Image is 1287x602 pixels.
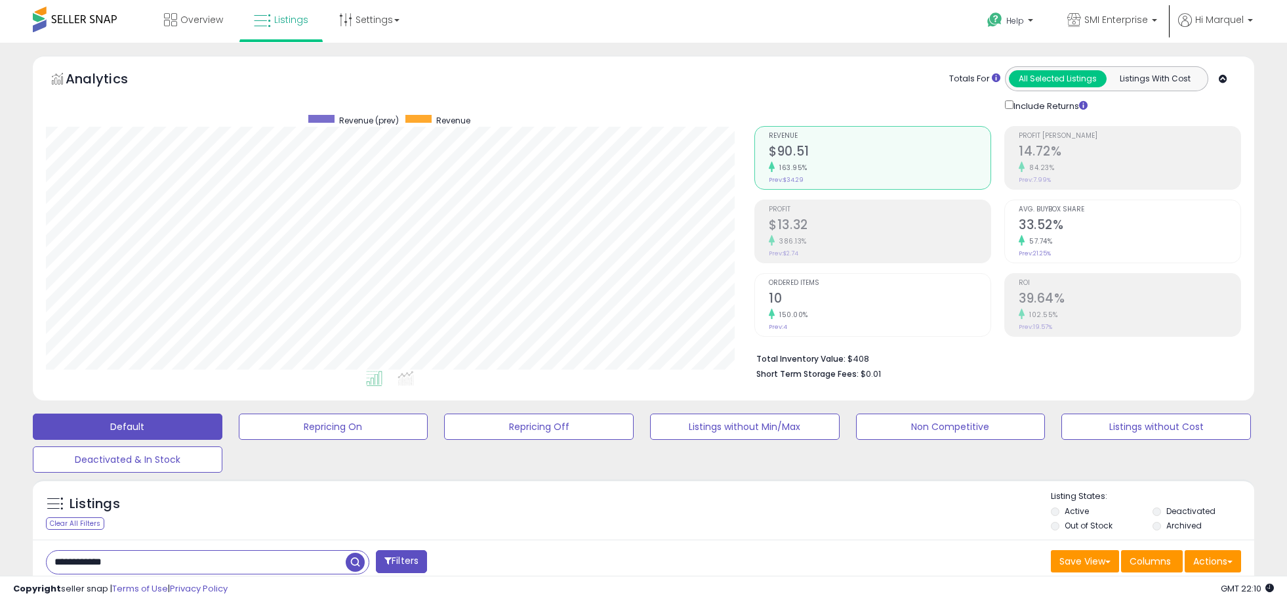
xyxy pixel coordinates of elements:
[1130,555,1171,568] span: Columns
[769,206,991,213] span: Profit
[756,368,859,379] b: Short Term Storage Fees:
[769,217,991,235] h2: $13.32
[1061,414,1251,440] button: Listings without Cost
[1019,133,1240,140] span: Profit [PERSON_NAME]
[987,12,1003,28] i: Get Help
[1019,206,1240,213] span: Avg. Buybox Share
[977,2,1046,43] a: Help
[769,280,991,287] span: Ordered Items
[1019,144,1240,161] h2: 14.72%
[13,583,228,595] div: seller snap | |
[1025,163,1054,173] small: 84.23%
[1025,310,1058,320] small: 102.55%
[1019,176,1051,184] small: Prev: 7.99%
[239,414,428,440] button: Repricing On
[769,291,991,309] h2: 10
[33,414,222,440] button: Default
[1221,582,1274,595] span: 2025-08-16 22:10 GMT
[1051,550,1119,572] button: Save View
[436,115,470,126] span: Revenue
[1025,236,1052,246] small: 57.74%
[1106,70,1204,87] button: Listings With Cost
[66,70,153,91] h5: Analytics
[339,115,399,126] span: Revenue (prev)
[46,517,104,530] div: Clear All Filters
[1009,70,1107,87] button: All Selected Listings
[1065,520,1113,531] label: Out of Stock
[444,414,634,440] button: Repricing Off
[1006,15,1024,26] span: Help
[1019,280,1240,287] span: ROI
[775,236,807,246] small: 386.13%
[769,323,787,331] small: Prev: 4
[1019,217,1240,235] h2: 33.52%
[170,582,228,595] a: Privacy Policy
[769,133,991,140] span: Revenue
[1019,323,1052,331] small: Prev: 19.57%
[1166,520,1202,531] label: Archived
[1121,550,1183,572] button: Columns
[756,353,846,364] b: Total Inventory Value:
[13,582,61,595] strong: Copyright
[861,368,881,380] span: $0.01
[112,582,168,595] a: Terms of Use
[180,13,223,26] span: Overview
[756,350,1231,366] li: $408
[769,249,798,257] small: Prev: $2.74
[995,98,1103,113] div: Include Returns
[856,414,1046,440] button: Non Competitive
[376,550,427,573] button: Filters
[1019,249,1051,257] small: Prev: 21.25%
[1185,550,1241,572] button: Actions
[70,495,120,513] h5: Listings
[1019,291,1240,309] h2: 39.64%
[1084,13,1148,26] span: SMI Enterprise
[1051,490,1254,503] p: Listing States:
[775,163,807,173] small: 163.95%
[1178,13,1253,43] a: Hi Marquel
[33,446,222,473] button: Deactivated & In Stock
[769,144,991,161] h2: $90.51
[650,414,840,440] button: Listings without Min/Max
[775,310,808,320] small: 150.00%
[769,176,804,184] small: Prev: $34.29
[949,73,1000,85] div: Totals For
[1166,505,1215,517] label: Deactivated
[1195,13,1244,26] span: Hi Marquel
[1065,505,1089,517] label: Active
[274,13,308,26] span: Listings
